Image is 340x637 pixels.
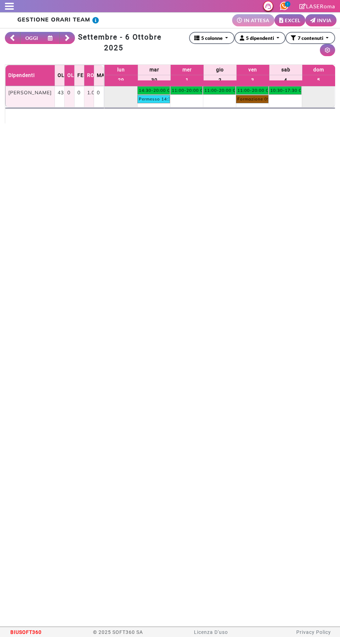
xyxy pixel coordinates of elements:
a: 2 ottobre 2025 [217,75,223,85]
div: Formazione 09:00-18:00 [237,96,268,102]
span: FER [77,72,87,78]
div: 10:30-17:30 OL [270,87,301,94]
a: 29 settembre 2025 [116,75,126,85]
a: 30 settembre 2025 [150,75,159,85]
small: INVIA [317,17,332,24]
a: 3 ottobre 2025 [247,65,259,75]
div: 11:00-20:00 OL [171,87,202,94]
button: 5 dipendenti [235,32,286,44]
i: Clicca per andare alla pagina di firma [299,3,306,9]
span: 0 [97,89,100,96]
a: 1 ottobre 2025 [181,65,194,75]
span: 0 [77,89,80,96]
a: 4 ottobre 2025 [280,65,292,75]
span: 43.5 [58,89,68,96]
span: OL [58,72,65,78]
a: 5 ottobre 2025 [312,65,326,75]
div: 11:00-20:00 OL [237,87,268,94]
a: EXCEL [274,14,305,26]
div: 14:30-20:00 OL [138,87,169,94]
span: Dipendenti [8,72,35,78]
li: Nessuna richiesta in attesa [232,14,274,26]
a: 3 ottobre 2025 [249,75,256,85]
div: 11:00-20:00 OL [204,87,235,94]
span: MAL [97,72,108,78]
a: INVIA [305,14,337,26]
a: 30 settembre 2025 [148,65,161,75]
span: ROL [87,72,97,78]
span: OLS [67,72,77,78]
span: 1.0 [87,89,95,96]
b: GESTIONE ORARI TEAM [17,16,90,23]
small: EXCEL [285,17,301,24]
a: Licenza D'uso [194,629,228,635]
button: OGGI [20,32,43,44]
button: 7 contenuti [286,32,335,44]
a: 5 ottobre 2025 [315,75,322,85]
a: 29 settembre 2025 [116,65,127,75]
a: 1 ottobre 2025 [184,75,190,85]
button: 5 colonne [189,32,235,44]
label: 29 settembre - 6 ottobre 2025 [61,32,166,53]
a: LASERoma [299,3,335,9]
span: [PERSON_NAME] [8,89,52,96]
a: Privacy Policy [296,629,331,635]
a: 4 ottobre 2025 [282,75,289,85]
div: Permesso 14:30-15:30 ROL [138,96,169,102]
a: 2 ottobre 2025 [214,65,226,75]
span: 0 [67,89,70,96]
